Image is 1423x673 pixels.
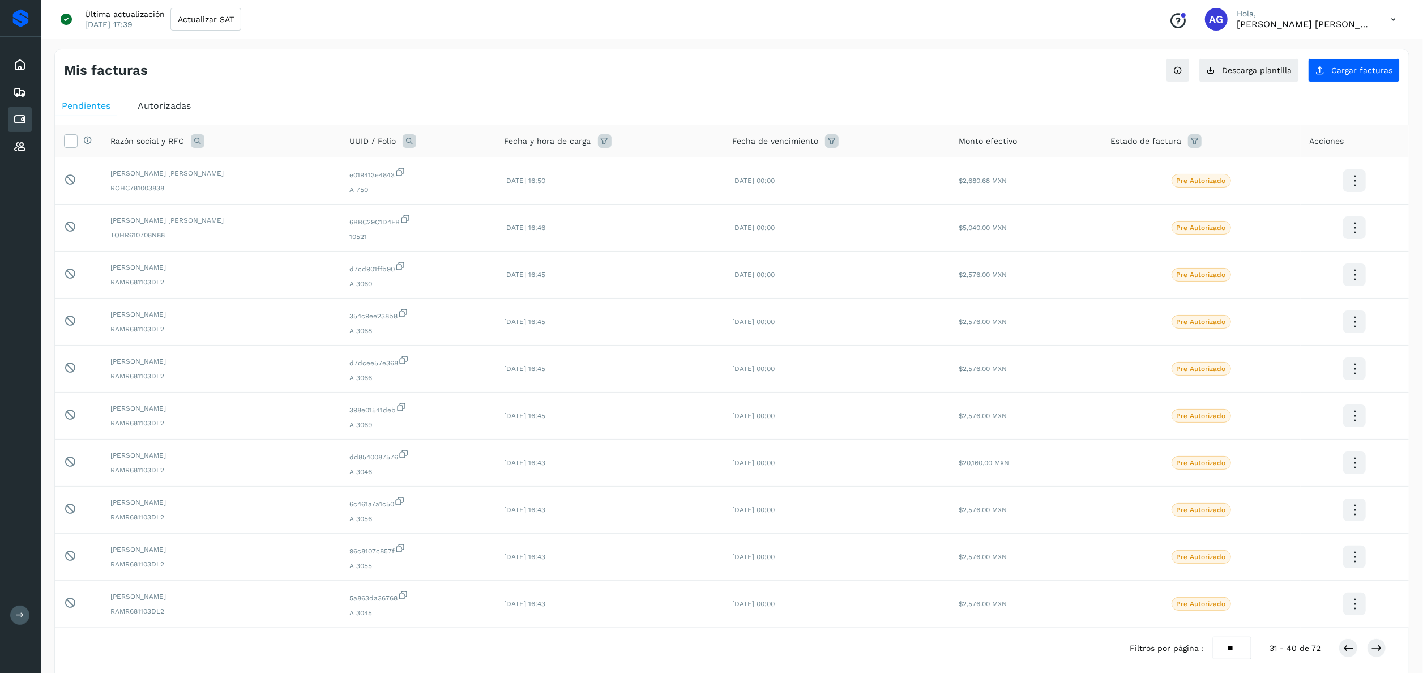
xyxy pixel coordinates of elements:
[1199,58,1299,82] a: Descarga plantilla
[349,608,486,618] span: A 3045
[959,506,1007,514] span: $2,576.00 MXN
[1177,459,1226,467] p: Pre Autorizado
[64,62,148,79] h4: Mis facturas
[1177,506,1226,514] p: Pre Autorizado
[110,230,331,240] span: TOHR610708N88
[732,459,775,467] span: [DATE] 00:00
[349,420,486,430] span: A 3069
[732,177,775,185] span: [DATE] 00:00
[110,168,331,178] span: [PERSON_NAME] [PERSON_NAME]
[110,559,331,569] span: RAMR681103DL2
[505,600,546,608] span: [DATE] 16:43
[505,224,546,232] span: [DATE] 16:46
[1177,177,1226,185] p: Pre Autorizado
[110,324,331,334] span: RAMR681103DL2
[732,506,775,514] span: [DATE] 00:00
[1177,365,1226,373] p: Pre Autorizado
[110,183,331,193] span: ROHC781003838
[110,606,331,616] span: RAMR681103DL2
[110,591,331,602] span: [PERSON_NAME]
[959,318,1007,326] span: $2,576.00 MXN
[178,15,234,23] span: Actualizar SAT
[349,214,486,227] span: 6BBC29C1D4FB
[110,512,331,522] span: RAMR681103DL2
[110,277,331,287] span: RAMR681103DL2
[959,600,1007,608] span: $2,576.00 MXN
[110,544,331,555] span: [PERSON_NAME]
[959,271,1007,279] span: $2,576.00 MXN
[505,459,546,467] span: [DATE] 16:43
[959,412,1007,420] span: $2,576.00 MXN
[1110,135,1181,147] span: Estado de factura
[110,371,331,381] span: RAMR681103DL2
[170,8,241,31] button: Actualizar SAT
[110,403,331,414] span: [PERSON_NAME]
[349,543,486,556] span: 96c8107c857f
[505,135,591,147] span: Fecha y hora de carga
[349,167,486,180] span: e019413e4843
[505,271,546,279] span: [DATE] 16:45
[1177,412,1226,420] p: Pre Autorizado
[85,9,165,19] p: Última actualización
[110,497,331,508] span: [PERSON_NAME]
[349,355,486,368] span: d7dcee57e368
[8,53,32,78] div: Inicio
[62,100,110,111] span: Pendientes
[349,261,486,274] span: d7cd901ffb90
[732,271,775,279] span: [DATE] 00:00
[349,308,486,321] span: 354c9ee238b8
[732,135,818,147] span: Fecha de vencimiento
[732,224,775,232] span: [DATE] 00:00
[505,506,546,514] span: [DATE] 16:43
[1222,66,1292,74] span: Descarga plantilla
[110,215,331,225] span: [PERSON_NAME] [PERSON_NAME]
[1177,224,1226,232] p: Pre Autorizado
[138,100,191,111] span: Autorizadas
[110,450,331,461] span: [PERSON_NAME]
[959,553,1007,561] span: $2,576.00 MXN
[349,373,486,383] span: A 3066
[349,402,486,415] span: 398e01541deb
[110,309,331,320] span: [PERSON_NAME]
[959,177,1007,185] span: $2,680.68 MXN
[349,561,486,571] span: A 3055
[349,135,396,147] span: UUID / Folio
[1331,66,1392,74] span: Cargar facturas
[1177,271,1226,279] p: Pre Autorizado
[505,365,546,373] span: [DATE] 16:45
[732,412,775,420] span: [DATE] 00:00
[110,135,184,147] span: Razón social y RFC
[8,80,32,105] div: Embarques
[1237,19,1373,29] p: Abigail Gonzalez Leon
[1237,9,1373,19] p: Hola,
[732,600,775,608] span: [DATE] 00:00
[959,135,1018,147] span: Monto efectivo
[110,356,331,367] span: [PERSON_NAME]
[349,496,486,509] span: 6c461a7a1c50
[110,418,331,428] span: RAMR681103DL2
[959,459,1010,467] span: $20,160.00 MXN
[505,553,546,561] span: [DATE] 16:43
[349,514,486,524] span: A 3056
[349,467,486,477] span: A 3046
[1177,600,1226,608] p: Pre Autorizado
[505,318,546,326] span: [DATE] 16:45
[8,107,32,132] div: Cuentas por pagar
[349,279,486,289] span: A 3060
[1177,553,1226,561] p: Pre Autorizado
[349,449,486,462] span: dd8540087576
[85,19,133,29] p: [DATE] 17:39
[959,365,1007,373] span: $2,576.00 MXN
[505,412,546,420] span: [DATE] 16:45
[732,365,775,373] span: [DATE] 00:00
[1310,135,1344,147] span: Acciones
[732,553,775,561] span: [DATE] 00:00
[1308,58,1400,82] button: Cargar facturas
[110,262,331,272] span: [PERSON_NAME]
[349,590,486,603] span: 5a863da36768
[349,326,486,336] span: A 3068
[732,318,775,326] span: [DATE] 00:00
[349,185,486,195] span: A 750
[110,465,331,475] span: RAMR681103DL2
[349,232,486,242] span: 10521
